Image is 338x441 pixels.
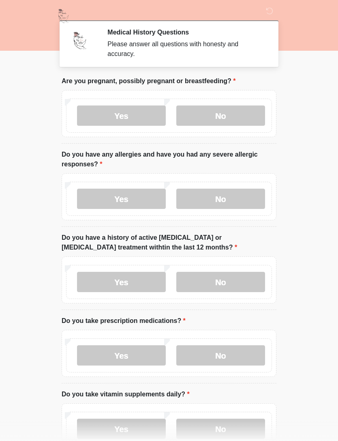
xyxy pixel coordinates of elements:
label: Yes [77,105,166,126]
label: Yes [77,272,166,292]
label: Are you pregnant, possibly pregnant or breastfeeding? [62,76,235,86]
label: Do you have a history of active [MEDICAL_DATA] or [MEDICAL_DATA] treatment withtin the last 12 mo... [62,233,276,252]
label: Do you take prescription medications? [62,316,186,326]
label: Yes [77,189,166,209]
label: No [176,105,265,126]
label: No [176,419,265,439]
h2: Medical History Questions [107,28,264,36]
label: No [176,189,265,209]
label: Yes [77,345,166,366]
div: Please answer all questions with honesty and accuracy. [107,39,264,59]
label: Do you take vitamin supplements daily? [62,389,190,399]
label: Do you have any allergies and have you had any severe allergic responses? [62,150,276,169]
img: Touch by Rose Beauty Bar, LLC Logo [53,6,73,26]
img: Agent Avatar [68,28,92,53]
label: Yes [77,419,166,439]
label: No [176,345,265,366]
label: No [176,272,265,292]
